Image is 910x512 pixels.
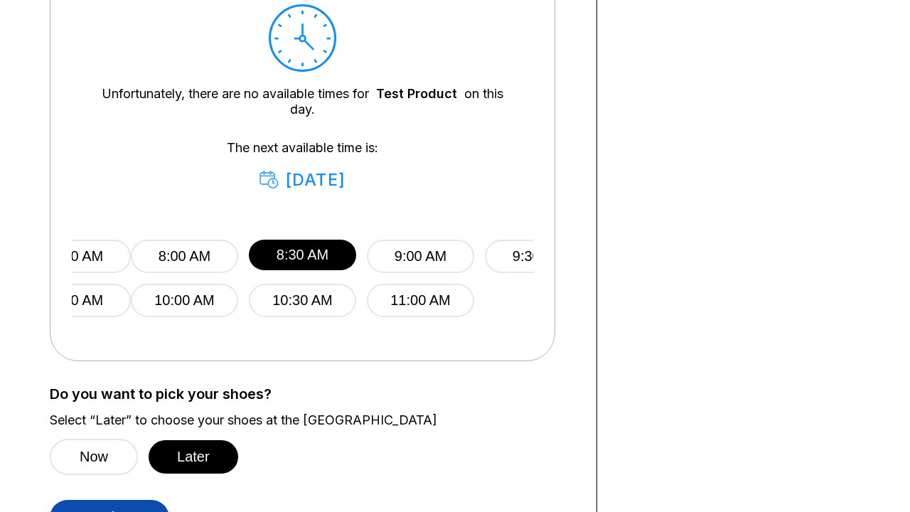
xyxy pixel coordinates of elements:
[131,284,238,317] button: 10:00 AM
[50,439,138,475] button: Now
[367,240,474,273] button: 9:00 AM
[23,284,131,317] button: 7:30 AM
[50,412,575,428] label: Select “Later” to choose your shoes at the [GEOGRAPHIC_DATA]
[259,170,346,190] div: [DATE]
[485,240,592,273] button: 9:30 AM
[50,386,575,402] label: Do you want to pick your shoes?
[93,86,512,117] div: Unfortunately, there are no available times for on this day.
[131,240,238,273] button: 8:00 AM
[249,284,356,317] button: 10:30 AM
[93,140,512,190] div: The next available time is:
[249,240,356,270] button: 8:30 AM
[23,240,131,273] button: 5:30 AM
[149,440,238,474] button: Later
[376,86,457,101] a: Test Product
[367,284,474,317] button: 11:00 AM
